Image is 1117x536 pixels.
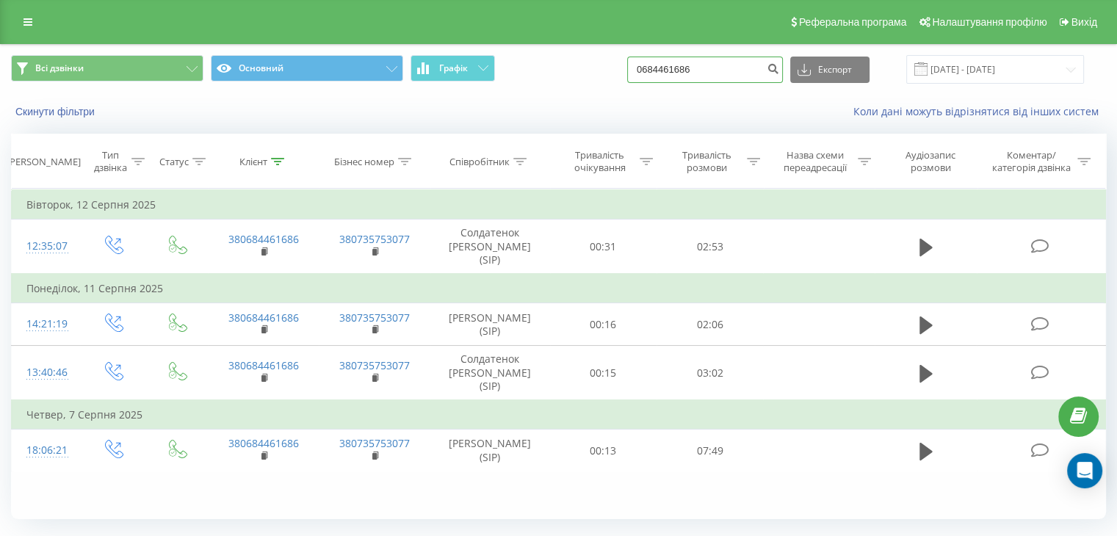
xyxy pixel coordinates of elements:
[777,149,854,174] div: Назва схеми переадресації
[670,149,743,174] div: Тривалість розмови
[430,430,550,472] td: [PERSON_NAME] (SIP)
[239,156,267,168] div: Клієнт
[790,57,870,83] button: Експорт
[26,310,65,338] div: 14:21:19
[799,16,907,28] span: Реферальна програма
[988,149,1074,174] div: Коментар/категорія дзвінка
[26,436,65,465] div: 18:06:21
[12,190,1106,220] td: Вівторок, 12 Серпня 2025
[657,220,763,274] td: 02:53
[159,156,189,168] div: Статус
[339,232,410,246] a: 380735753077
[550,430,657,472] td: 00:13
[26,232,65,261] div: 12:35:07
[339,436,410,450] a: 380735753077
[563,149,637,174] div: Тривалість очікування
[228,358,299,372] a: 380684461686
[211,55,403,82] button: Основний
[228,436,299,450] a: 380684461686
[430,346,550,400] td: Солдатенок [PERSON_NAME] (SIP)
[550,346,657,400] td: 00:15
[932,16,1046,28] span: Налаштування профілю
[334,156,394,168] div: Бізнес номер
[93,149,127,174] div: Тип дзвінка
[657,430,763,472] td: 07:49
[35,62,84,74] span: Всі дзвінки
[550,220,657,274] td: 00:31
[7,156,81,168] div: [PERSON_NAME]
[339,358,410,372] a: 380735753077
[657,346,763,400] td: 03:02
[228,311,299,325] a: 380684461686
[853,104,1106,118] a: Коли дані можуть відрізнятися вiд інших систем
[449,156,510,168] div: Співробітник
[11,55,203,82] button: Всі дзвінки
[1067,453,1102,488] div: Open Intercom Messenger
[339,311,410,325] a: 380735753077
[12,274,1106,303] td: Понеділок, 11 Серпня 2025
[627,57,783,83] input: Пошук за номером
[657,303,763,346] td: 02:06
[430,303,550,346] td: [PERSON_NAME] (SIP)
[550,303,657,346] td: 00:16
[888,149,974,174] div: Аудіозапис розмови
[1071,16,1097,28] span: Вихід
[430,220,550,274] td: Солдатенок [PERSON_NAME] (SIP)
[228,232,299,246] a: 380684461686
[12,400,1106,430] td: Четвер, 7 Серпня 2025
[26,358,65,387] div: 13:40:46
[411,55,495,82] button: Графік
[11,105,102,118] button: Скинути фільтри
[439,63,468,73] span: Графік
